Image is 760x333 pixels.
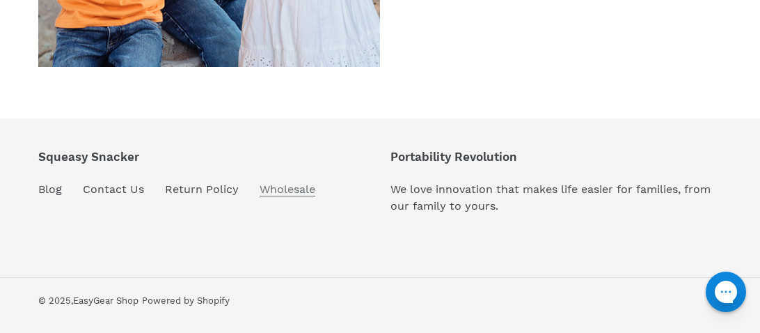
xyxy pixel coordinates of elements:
a: Blog [38,183,62,196]
a: Contact Us [83,183,144,196]
a: Wholesale [260,183,315,196]
a: EasyGear Shop [73,295,138,306]
p: Squeasy Snacker [38,150,315,164]
small: © 2025, [38,295,138,306]
p: We love innovation that makes life easier for families, from our family to yours. [390,181,722,215]
a: Return Policy [165,183,239,196]
p: Portability Revolution [390,150,722,164]
a: Powered by Shopify [142,295,230,306]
